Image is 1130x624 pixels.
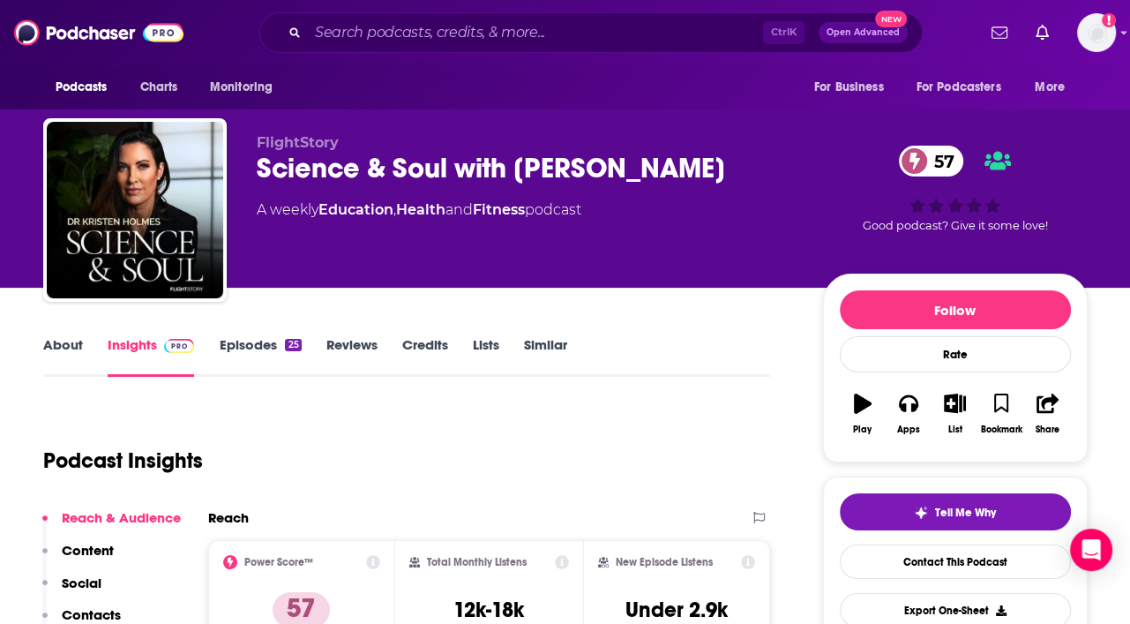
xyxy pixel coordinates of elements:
[840,290,1071,329] button: Follow
[1036,425,1059,435] div: Share
[14,16,183,49] img: Podchaser - Follow, Share and Rate Podcasts
[524,336,567,377] a: Similar
[1077,13,1116,52] span: Logged in as Jlescht
[984,18,1014,48] a: Show notifications dropdown
[393,201,396,218] span: ,
[259,12,923,53] div: Search podcasts, credits, & more...
[853,425,872,435] div: Play
[827,28,900,37] span: Open Advanced
[473,336,499,377] a: Lists
[42,575,101,607] button: Social
[42,509,181,542] button: Reach & Audience
[402,336,448,377] a: Credits
[164,339,195,353] img: Podchaser Pro
[1024,382,1070,446] button: Share
[445,201,473,218] span: and
[62,575,101,591] p: Social
[948,425,962,435] div: List
[802,71,906,104] button: open menu
[823,134,1088,244] div: 57Good podcast? Give it some love!
[43,336,83,377] a: About
[763,21,804,44] span: Ctrl K
[1035,75,1065,100] span: More
[62,542,114,559] p: Content
[917,75,1001,100] span: For Podcasters
[42,542,114,575] button: Content
[814,75,884,100] span: For Business
[616,556,713,568] h2: New Episode Listens
[875,11,907,27] span: New
[285,339,301,351] div: 25
[863,219,1048,232] span: Good podcast? Give it some love!
[47,122,223,298] img: Science & Soul with Dr Kristen Holmes
[917,146,963,177] span: 57
[840,545,1071,579] a: Contact This Podcast
[318,201,393,218] a: Education
[914,506,928,520] img: tell me why sparkle
[1077,13,1116,52] img: User Profile
[897,425,920,435] div: Apps
[43,447,203,474] h1: Podcast Insights
[396,201,445,218] a: Health
[1029,18,1056,48] a: Show notifications dropdown
[886,382,932,446] button: Apps
[308,19,763,47] input: Search podcasts, credits, & more...
[208,509,249,526] h2: Reach
[905,71,1027,104] button: open menu
[62,509,181,526] p: Reach & Audience
[1102,13,1116,27] svg: Add a profile image
[932,382,977,446] button: List
[326,336,378,377] a: Reviews
[453,597,524,623] h3: 12k-18k
[840,382,886,446] button: Play
[62,606,121,623] p: Contacts
[244,556,313,568] h2: Power Score™
[43,71,131,104] button: open menu
[1070,529,1112,571] div: Open Intercom Messenger
[840,493,1071,530] button: tell me why sparkleTell Me Why
[625,597,728,623] h3: Under 2.9k
[473,201,525,218] a: Fitness
[198,71,296,104] button: open menu
[978,382,1024,446] button: Bookmark
[427,556,527,568] h2: Total Monthly Listens
[140,75,178,100] span: Charts
[935,506,996,520] span: Tell Me Why
[210,75,273,100] span: Monitoring
[257,134,339,151] span: FlightStory
[108,336,195,377] a: InsightsPodchaser Pro
[129,71,189,104] a: Charts
[899,146,963,177] a: 57
[840,336,1071,372] div: Rate
[257,199,581,221] div: A weekly podcast
[1077,13,1116,52] button: Show profile menu
[56,75,108,100] span: Podcasts
[819,22,908,43] button: Open AdvancedNew
[219,336,301,377] a: Episodes25
[980,425,1021,435] div: Bookmark
[1022,71,1087,104] button: open menu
